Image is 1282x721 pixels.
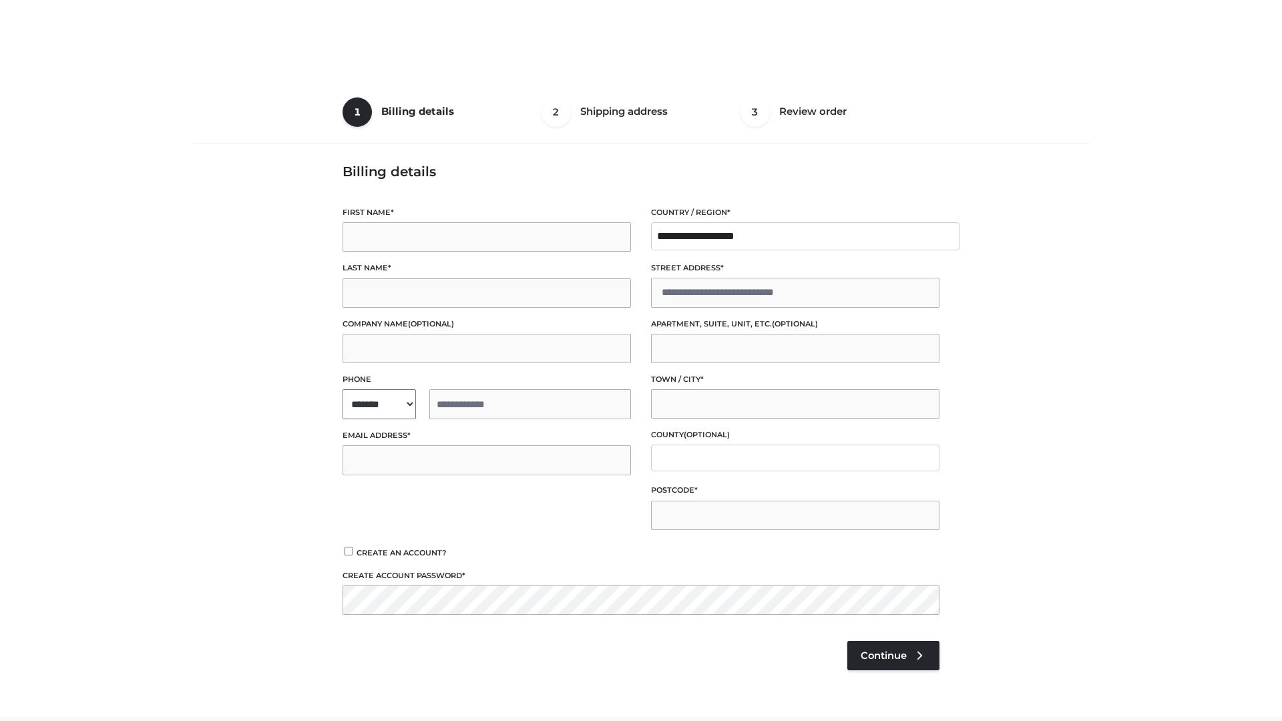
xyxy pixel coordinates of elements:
label: Apartment, suite, unit, etc. [651,318,939,330]
input: Create an account? [343,547,355,555]
label: Country / Region [651,206,939,219]
span: Review order [779,105,847,117]
span: Create an account? [357,548,447,557]
span: (optional) [408,319,454,328]
span: (optional) [772,319,818,328]
span: 2 [542,97,571,127]
label: Phone [343,373,631,386]
label: Email address [343,429,631,442]
span: Shipping address [580,105,668,117]
label: Last name [343,262,631,274]
span: 1 [343,97,372,127]
label: First name [343,206,631,219]
label: Company name [343,318,631,330]
label: Street address [651,262,939,274]
label: Postcode [651,484,939,497]
span: 3 [740,97,770,127]
span: (optional) [684,430,730,439]
a: Continue [847,641,939,670]
label: Create account password [343,569,939,582]
label: Town / City [651,373,939,386]
span: Continue [861,650,907,662]
label: County [651,429,939,441]
span: Billing details [381,105,454,117]
h3: Billing details [343,164,939,180]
